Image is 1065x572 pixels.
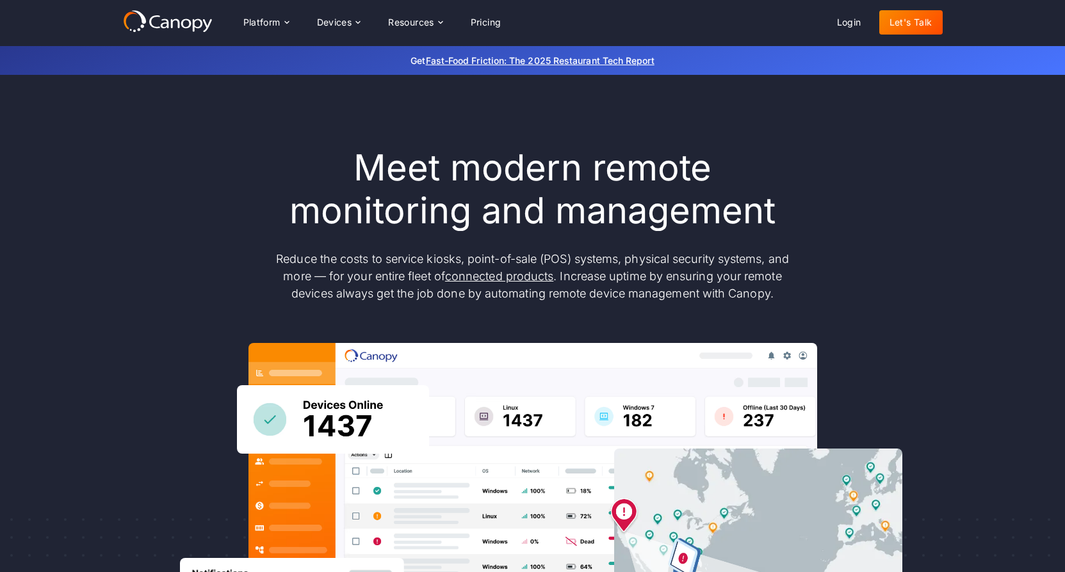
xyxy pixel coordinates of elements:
[307,10,371,35] div: Devices
[445,269,553,283] a: connected products
[378,10,452,35] div: Resources
[426,55,654,66] a: Fast-Food Friction: The 2025 Restaurant Tech Report
[243,18,280,27] div: Platform
[264,147,802,232] h1: Meet modern remote monitoring and management
[460,10,512,35] a: Pricing
[219,54,847,67] p: Get
[827,10,872,35] a: Login
[388,18,434,27] div: Resources
[879,10,943,35] a: Let's Talk
[264,250,802,302] p: Reduce the costs to service kiosks, point-of-sale (POS) systems, physical security systems, and m...
[237,385,429,454] img: Canopy sees how many devices are online
[233,10,299,35] div: Platform
[317,18,352,27] div: Devices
